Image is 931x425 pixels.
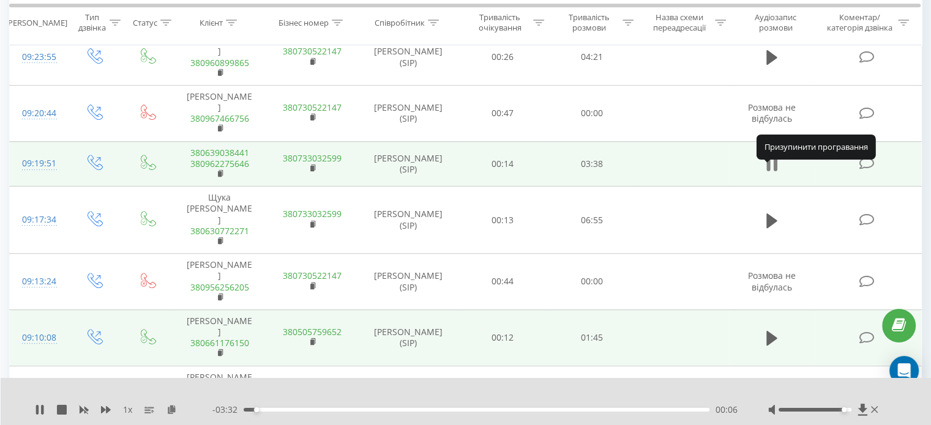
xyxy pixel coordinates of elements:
div: 09:13:24 [22,270,54,294]
div: Призупинити програвання [757,135,876,159]
a: 380505759652 [283,326,342,338]
td: 00:44 [458,254,547,310]
a: 380661176150 [190,337,249,349]
td: 00:26 [458,29,547,86]
td: [PERSON_NAME] (SIP) [359,254,458,310]
div: Accessibility label [254,407,259,412]
td: Щука [PERSON_NAME] [173,187,266,254]
a: 380960899865 [190,57,249,68]
td: [PERSON_NAME] [173,85,266,141]
a: 380967466756 [190,113,249,124]
div: 09:23:55 [22,45,54,69]
td: [PERSON_NAME] [173,366,266,422]
span: 1 x [123,404,132,416]
td: [PERSON_NAME] (SIP) [359,29,458,86]
a: 380730522147 [283,270,342,281]
td: [PERSON_NAME] (SIP) [359,366,458,422]
td: [PERSON_NAME] [173,254,266,310]
div: Назва схеми переадресації [648,13,712,34]
td: [PERSON_NAME] (SIP) [359,187,458,254]
span: - 03:32 [212,404,244,416]
div: Accessibility label [842,407,847,412]
td: 03:38 [547,141,636,187]
div: 09:19:51 [22,152,54,176]
div: Тривалість розмови [558,13,619,34]
td: 06:55 [547,187,636,254]
td: 04:21 [547,29,636,86]
a: 380733032599 [283,208,342,220]
td: 00:00 [547,85,636,141]
td: [PERSON_NAME] [173,309,266,366]
td: 00:40 [547,366,636,422]
a: 380956256205 [190,281,249,293]
td: [PERSON_NAME] (SIP) [359,141,458,187]
div: Open Intercom Messenger [889,356,919,385]
a: 380639038441 [190,147,249,158]
a: 380733032599 [283,152,342,164]
td: [PERSON_NAME] (SIP) [359,309,458,366]
a: 380730522147 [283,45,342,57]
td: 00:13 [458,187,547,254]
div: 09:10:08 [22,326,54,350]
div: Тип дзвінка [77,13,106,34]
div: Співробітник [375,18,425,28]
div: Бізнес номер [279,18,329,28]
div: [PERSON_NAME] [6,18,67,28]
td: 00:14 [458,141,547,187]
span: 00:06 [716,404,738,416]
a: 380630772271 [190,225,249,237]
span: Розмова не відбулась [748,102,796,124]
td: [PERSON_NAME] (SIP) [359,85,458,141]
div: 09:17:34 [22,208,54,232]
td: 01:45 [547,309,636,366]
div: Клієнт [200,18,223,28]
a: 380730522147 [283,102,342,113]
td: 00:08 [458,366,547,422]
td: 00:00 [547,254,636,310]
div: Аудіозапис розмови [740,13,812,34]
div: Коментар/категорія дзвінка [823,13,895,34]
a: 380962275646 [190,158,249,169]
div: Тривалість очікування [469,13,531,34]
td: [PERSON_NAME] [173,29,266,86]
span: Розмова не відбулась [748,270,796,292]
div: Статус [133,18,157,28]
td: 00:12 [458,309,547,366]
td: 00:47 [458,85,547,141]
div: 09:20:44 [22,102,54,125]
